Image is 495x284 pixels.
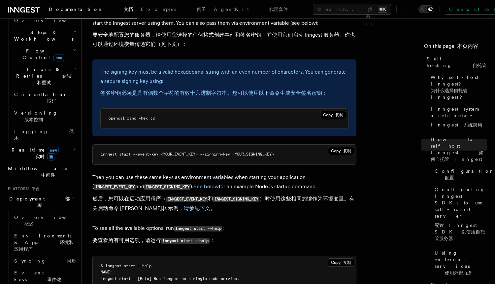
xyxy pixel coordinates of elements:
[92,195,354,211] font: 然后，您可以在启动应用程序（ 和 ）时使用这些相同的键作为环境变量。有关启动命令 [PERSON_NAME].js 示例 。
[179,205,210,211] a: ，请参见下文
[100,67,348,100] p: The signing key must be a valid hexadecimal string with an even number of characters. You can gen...
[14,270,61,282] span: Event keys
[427,55,487,69] span: Self-hosting
[141,7,206,12] span: Examples
[457,43,478,49] font: 本页内容
[431,74,487,100] span: Why self-host Inngest?
[432,247,487,279] a: Using external services 使用外部服务
[92,224,356,248] p: To see all the available options, run :
[101,270,112,274] span: NAME:
[431,106,487,131] span: Inngest system architecture
[92,9,356,52] p: To securely configure your server, create your event and signing keys using whatever format you c...
[431,136,487,162] span: How to self-host Inngest
[101,152,274,157] span: inngest start --event-key <YOUR_EVENT_KEY> --signing-key <YOUR_SIGNING_KEY>
[12,89,78,107] button: Cancellation 取消
[473,63,486,68] font: 自托管
[269,7,288,12] font: 代理套件
[431,88,468,100] font: 为什么选择自托管 Inngest？
[14,258,76,264] span: Syncing
[24,221,34,227] font: 概述
[12,230,78,255] a: Environments & Apps 环境和应用程序
[418,5,434,13] button: Toggle dark mode
[378,6,387,13] kbd: ⌘K
[100,90,327,96] font: 签名密钥必须是具有偶数个字符的有效十六进制字符串。您可以使用以下命令生成安全签名密钥：
[12,125,78,144] a: Logging 伐木
[432,165,487,184] a: Configuration 配置
[428,71,487,103] a: Why self-host Inngest? 为什么选择自托管 Inngest？
[14,215,92,227] span: Overview
[53,54,64,61] span: new
[35,154,55,159] font: 实时
[14,129,74,141] span: Logging
[24,117,43,122] font: 版本控制
[213,196,259,202] code: INNGEST_SIGNING_KEY
[432,184,487,247] a: Configuring Inngest SDKs to use self-hosted server配置 Inngest SDK 以使用自托管服务器
[47,153,55,160] span: 新
[14,233,74,252] span: Environments & Apps
[32,187,40,191] font: 平台
[12,48,73,61] span: Flow Control
[328,258,354,267] button: Copy 复制
[14,110,68,122] span: Versioning
[435,250,487,276] span: Using external services
[12,211,78,230] a: Overview 概述
[5,165,78,178] span: Middleware
[320,111,346,119] button: Copy 复制
[49,7,133,12] span: Documentation
[92,32,355,47] font: 要安全地配置您的服务器，请使用您选择的任何格式创建事件和签名密钥，并使用它们启动 Inngest 服务器。你也可以通过环境变量传递它们（见下文）：
[101,264,151,268] span: $ inngest start --help
[366,7,375,25] font: 搜索。。。
[166,196,208,202] code: INNGEST_EVENT_KEY
[12,45,78,63] button: Flow Controlnew
[12,29,74,42] span: Steps & Workflows
[48,147,59,154] span: new
[12,63,78,89] button: Errors & Retries 错误和重试
[445,270,473,275] font: 使用外部服务
[445,175,454,180] font: 配置
[428,133,487,165] a: How to self-host Inngest 如何自托管 Inngest
[328,147,354,155] button: Copy 复制
[5,193,78,211] button: Deployment 部署
[12,66,73,86] span: Errors & Retries
[424,42,487,53] h4: On this page
[5,186,40,192] span: Platform
[124,7,133,12] font: 文档
[313,4,391,15] button: Search... 搜索。。。⌘K
[14,18,82,23] span: Overview
[193,183,219,190] a: See below
[435,223,485,241] font: 配置 Inngest SDK 以使用自托管服务器
[12,255,78,267] a: Syncing 同步
[12,91,79,104] span: Cancellation
[12,26,78,45] button: Steps & Workflows
[210,2,292,18] a: AgentKit 代理套件
[12,107,78,125] a: Versioning 版本控制
[5,15,78,144] div: Inngest Functions
[161,238,210,244] code: inngest start --help
[174,226,222,231] code: inngest start --help
[431,122,482,127] font: Inngest 系统架构
[5,162,78,181] button: Middleware 中间件
[67,258,76,264] font: 同步
[92,173,356,216] p: Then you can use these same keys as environment variables when starting your application ( and )....
[214,7,288,12] span: AgentKit
[41,172,55,178] font: 中间件
[5,147,72,160] span: Realtime
[109,116,155,121] span: openssl rand -hex 32
[5,144,78,162] button: Realtimenew 实时新
[144,184,190,190] code: INNGEST_SIGNING_KEY
[92,237,215,243] font: 要查看所有可用选项，请运行 ：
[424,53,487,71] a: Self-hosting 自托管
[94,184,136,190] code: INNGEST_EVENT_KEY
[197,7,206,12] font: 例子
[47,98,56,104] font: 取消
[137,2,210,18] a: Examples 例子
[101,276,239,281] span: inngest start - [Beta] Run Inngest as a single-node service.
[435,186,487,244] span: Configuring Inngest SDKs to use self-hosted server
[428,103,487,133] a: Inngest system architectureInngest 系统架构
[5,195,71,209] span: Deployment
[47,277,61,282] font: 事件键
[12,15,78,26] a: Overview
[45,2,137,18] a: Documentation 文档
